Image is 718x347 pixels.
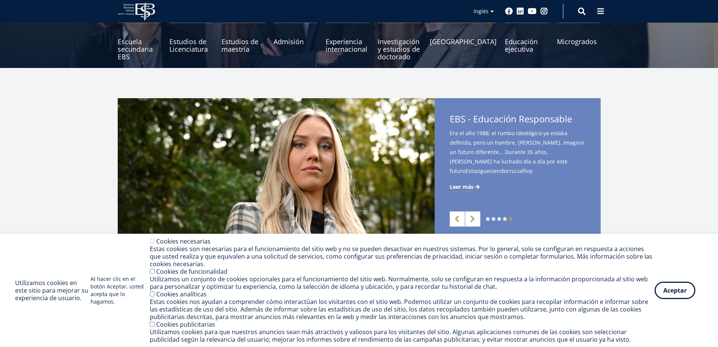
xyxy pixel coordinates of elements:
font: Aceptar [663,286,687,295]
font: EBS [450,113,466,125]
font: Microgrados [557,37,597,46]
font: Escuela secundaria EBS [118,37,153,61]
a: Leer más [450,183,481,191]
font: Utilizamos cookies para que nuestros anuncios sean más atractivos y valiosos para los visitantes ... [150,328,631,344]
font: [GEOGRAPHIC_DATA] [430,37,497,46]
font: Estas cookies nos ayudan a comprender cómo interactúan los visitantes con el sitio web. Podemos u... [150,298,648,321]
font: Responsable [519,113,572,125]
font: Al hacer clic en el botón Aceptar, usted acepta que lo hagamos. [91,275,144,305]
font: Cookies de funcionalidad [156,267,228,276]
a: [GEOGRAPHIC_DATA] [430,23,497,60]
font: Educación [473,113,517,125]
a: Experiencia internacional [326,23,369,60]
a: Escuela secundaria EBS [118,23,161,60]
a: Estudios de maestría [221,23,265,60]
img: a [118,98,435,242]
button: Aceptar [655,282,695,299]
font: Era el año 1988; el rumbo ideológico ya estaba definido, pero un hombre, [PERSON_NAME], imaginó u... [450,130,584,174]
a: Admisión [274,23,317,60]
font: Cookies analíticas [156,290,207,298]
a: Estudios de Licenciatura [169,23,213,60]
font: Utilizamos cookies en este sitio para mejorar su experiencia de usuario. [15,279,88,302]
font: Experiencia internacional [326,37,367,54]
font: Estas cookies son necesarias para el funcionamiento del sitio web y no se pueden desactivar en nu... [150,245,652,268]
font: Educación ejecutiva [505,37,538,54]
a: Educación ejecutiva [505,23,549,60]
font: Admisión [274,37,304,46]
font: - [468,113,471,125]
font: Utilizamos un conjunto de cookies opcionales para el funcionamiento del sitio web. Normalmente, s... [150,275,648,291]
font: Estudios de maestría [221,37,258,54]
a: Investigación y estudios de doctorado [378,23,421,60]
font: Investigación y estudios de doctorado [378,37,420,61]
a: Microgrados [557,23,601,60]
font: Cookies necesarias [156,237,211,245]
font: Cookies publicitarias [156,320,215,328]
font: Leer más [450,183,474,190]
font: Estudios de Licenciatura [169,37,208,54]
